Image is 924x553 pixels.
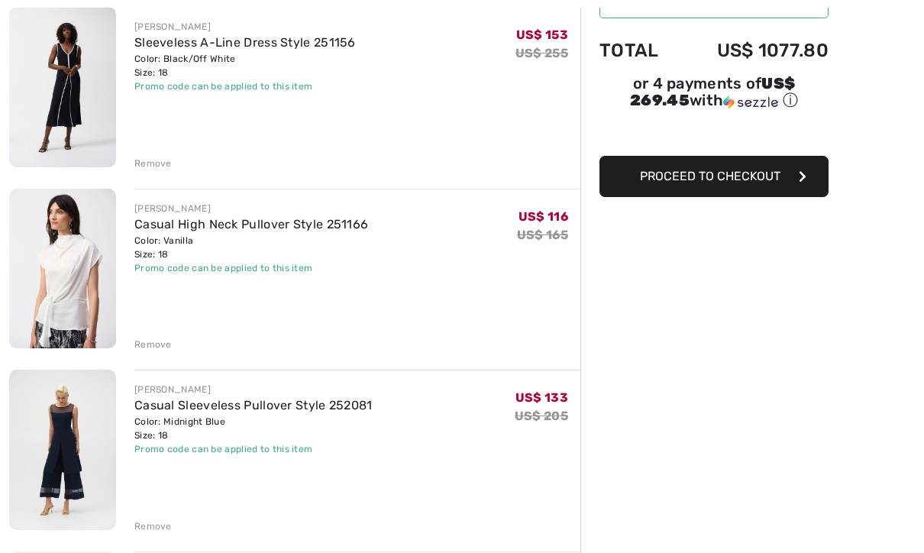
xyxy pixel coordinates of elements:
span: US$ 133 [515,391,568,406]
td: Total [599,25,679,77]
div: Promo code can be applied to this item [134,262,368,276]
span: US$ 153 [516,28,568,43]
div: Promo code can be applied to this item [134,80,356,94]
div: Remove [134,157,172,171]
s: US$ 165 [517,228,568,243]
span: Proceed to Checkout [640,170,780,184]
div: [PERSON_NAME] [134,383,373,397]
div: Remove [134,338,172,352]
s: US$ 205 [515,409,568,424]
td: US$ 1077.80 [679,25,829,77]
div: [PERSON_NAME] [134,21,356,34]
a: Sleeveless A-Line Dress Style 251156 [134,36,356,50]
div: Promo code can be applied to this item [134,443,373,457]
div: Color: Vanilla Size: 18 [134,234,368,262]
img: Sleeveless A-Line Dress Style 251156 [9,8,116,168]
img: Casual Sleeveless Pullover Style 252081 [9,370,116,531]
a: Casual Sleeveless Pullover Style 252081 [134,399,373,413]
img: Sezzle [723,96,778,110]
s: US$ 255 [515,47,568,61]
iframe: PayPal-paypal [599,117,829,151]
a: Casual High Neck Pullover Style 251166 [134,218,368,232]
img: Casual High Neck Pullover Style 251166 [9,189,116,350]
span: US$ 116 [519,210,568,225]
span: US$ 269.45 [630,75,795,110]
div: or 4 payments ofUS$ 269.45withSezzle Click to learn more about Sezzle [599,77,829,117]
div: Remove [134,520,172,534]
div: [PERSON_NAME] [134,202,368,216]
button: Proceed to Checkout [599,157,829,198]
div: Color: Black/Off White Size: 18 [134,53,356,80]
div: Color: Midnight Blue Size: 18 [134,416,373,443]
div: or 4 payments of with [599,77,829,112]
